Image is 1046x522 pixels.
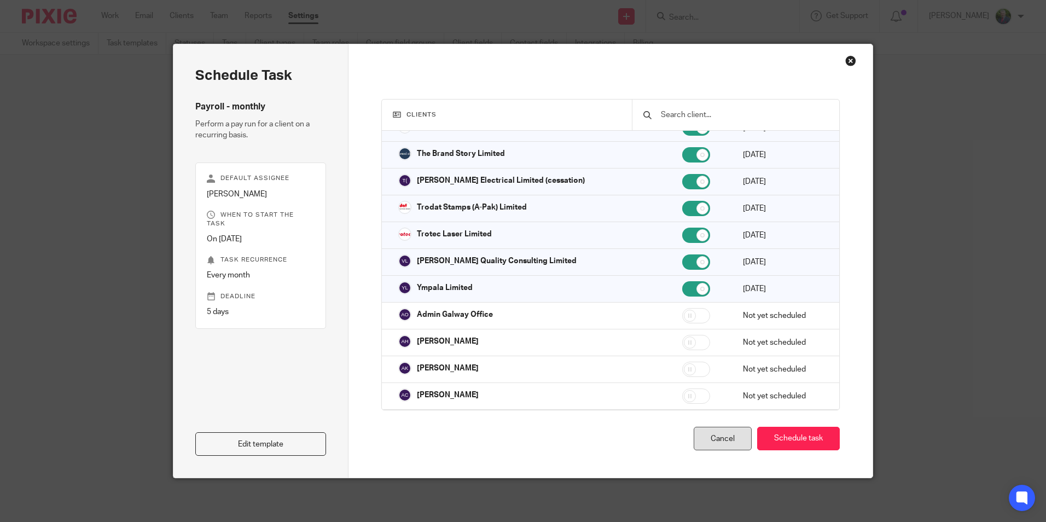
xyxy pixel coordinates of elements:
p: Task recurrence [207,256,315,264]
p: [DATE] [743,176,823,187]
p: Perform a pay run for a client on a recurring basis. [195,119,326,141]
p: Not yet scheduled [743,310,823,321]
a: Edit template [195,432,326,456]
p: [DATE] [743,283,823,294]
p: [PERSON_NAME] [417,336,479,347]
h2: Schedule task [195,66,326,85]
img: svg%3E [398,362,411,375]
img: svg%3E [398,335,411,348]
img: logo.png [398,147,411,160]
h3: Clients [393,111,621,119]
img: svg%3E [398,254,411,268]
p: On [DATE] [207,234,315,245]
p: Ympala Limited [417,282,473,293]
p: [DATE] [743,230,823,241]
p: The Brand Story Limited [417,148,505,159]
p: Trodat Stamps (A-Pak) Limited [417,202,527,213]
p: When to start the task [207,211,315,228]
p: [DATE] [743,149,823,160]
p: [PERSON_NAME] [207,189,315,200]
p: Trotec Laser Limited [417,229,492,240]
p: Every month [207,270,315,281]
img: svg%3E [398,174,411,187]
p: 5 days [207,306,315,317]
p: [PERSON_NAME] [417,390,479,401]
p: [DATE] [743,257,823,268]
p: [DATE] [743,203,823,214]
p: Default assignee [207,174,315,183]
div: Close this dialog window [845,55,856,66]
img: svg%3E [398,308,411,321]
p: Not yet scheduled [743,364,823,375]
h4: Payroll - monthly [195,101,326,113]
p: Deadline [207,292,315,301]
img: svg%3E [398,281,411,294]
p: [PERSON_NAME] [417,363,479,374]
img: Logo.png [398,228,411,241]
img: svg%3E [398,388,411,402]
p: Not yet scheduled [743,337,823,348]
div: Cancel [694,427,752,450]
img: Logo.png [398,201,411,214]
p: Not yet scheduled [743,391,823,402]
input: Search client... [660,109,828,121]
p: [PERSON_NAME] Quality Consulting Limited [417,256,577,266]
p: [PERSON_NAME] Electrical Limited (cessation) [417,175,585,186]
p: Admin Galway Office [417,309,493,320]
button: Schedule task [757,427,840,450]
